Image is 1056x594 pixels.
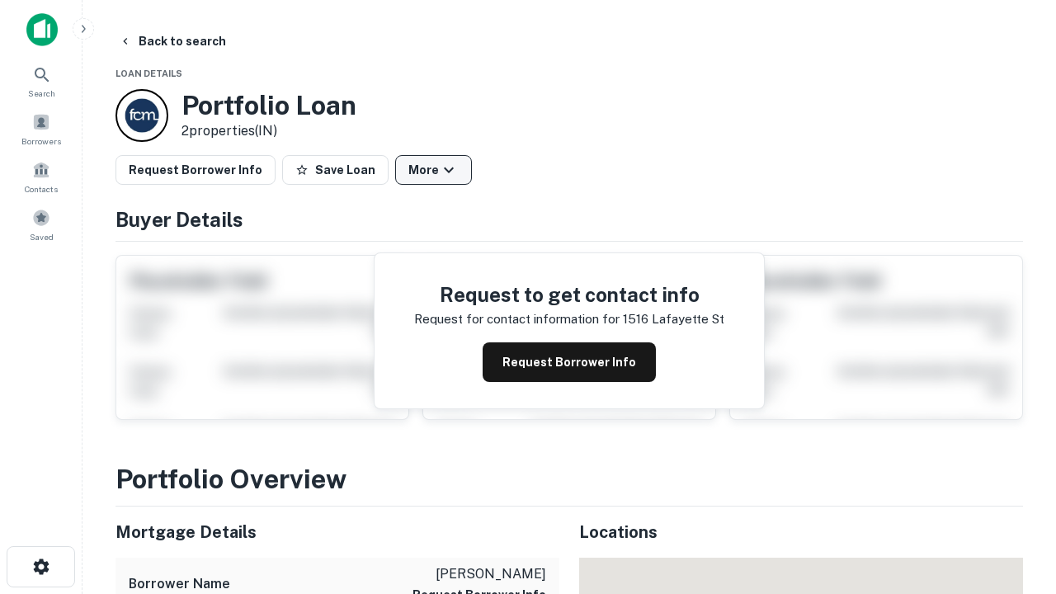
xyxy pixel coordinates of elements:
button: Back to search [112,26,233,56]
h3: Portfolio Overview [115,460,1023,499]
h5: Locations [579,520,1023,544]
a: Search [5,59,78,103]
h4: Buyer Details [115,205,1023,234]
span: Contacts [25,182,58,196]
iframe: Chat Widget [973,409,1056,488]
a: Borrowers [5,106,78,151]
button: Request Borrower Info [115,155,276,185]
a: Contacts [5,154,78,199]
button: Request Borrower Info [483,342,656,382]
h4: Request to get contact info [414,280,724,309]
p: 1516 lafayette st [623,309,724,329]
h6: Borrower Name [129,574,230,594]
span: Search [28,87,55,100]
img: capitalize-icon.png [26,13,58,46]
button: More [395,155,472,185]
p: 2 properties (IN) [181,121,356,141]
button: Save Loan [282,155,389,185]
p: [PERSON_NAME] [412,564,546,584]
a: Saved [5,202,78,247]
span: Borrowers [21,134,61,148]
span: Saved [30,230,54,243]
h3: Portfolio Loan [181,90,356,121]
p: Request for contact information for [414,309,620,329]
span: Loan Details [115,68,182,78]
h5: Mortgage Details [115,520,559,544]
